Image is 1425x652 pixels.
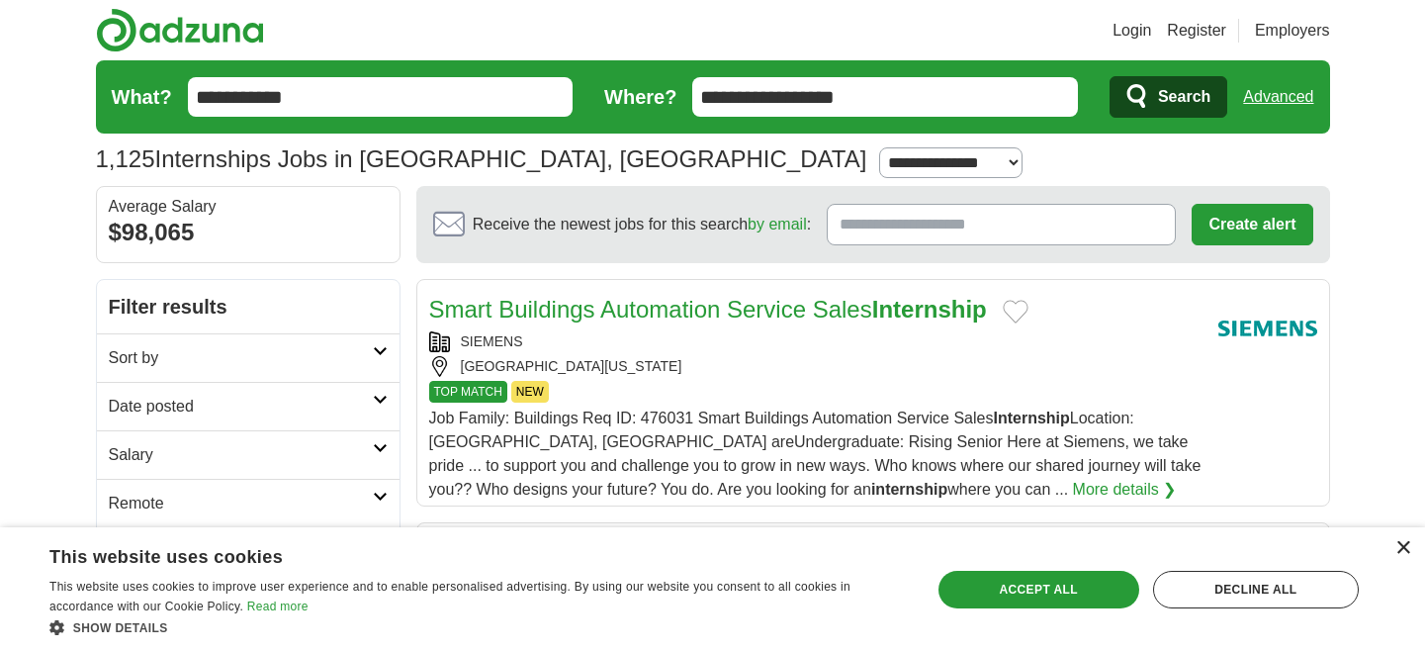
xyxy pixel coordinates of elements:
a: Remote [97,479,400,527]
div: Accept all [938,571,1139,608]
div: This website uses cookies [49,539,855,569]
a: Read more, opens a new window [247,600,309,613]
h2: Remote [109,492,373,515]
strong: Internship [993,410,1069,426]
h2: Filter results [97,280,400,333]
div: Average Salary [109,199,388,215]
a: SIEMENS [461,333,523,349]
span: 1,125 [96,141,155,177]
strong: internship [871,481,947,498]
h2: Salary [109,443,373,467]
span: Job Family: Buildings Req ID: 476031 Smart Buildings Automation Service Sales Location: [GEOGRAPH... [429,410,1202,498]
img: Adzuna logo [96,8,264,52]
button: Create alert [1192,204,1312,245]
h2: Date posted [109,395,373,419]
span: Show details [73,621,168,635]
a: Advanced [1243,77,1313,117]
span: TOP MATCH [429,381,507,403]
span: Search [1158,77,1210,117]
a: Smart Buildings Automation Service SalesInternship [429,296,987,323]
button: Add to favorite jobs [1003,300,1028,324]
a: Employers [1255,19,1330,43]
div: $98,065 [109,215,388,250]
a: Sort by [97,333,400,382]
a: Date posted [97,382,400,430]
h1: Internships Jobs in [GEOGRAPHIC_DATA], [GEOGRAPHIC_DATA] [96,145,867,172]
label: What? [112,82,172,112]
button: Search [1110,76,1227,118]
a: Register [1167,19,1226,43]
a: More details ❯ [1073,478,1177,502]
a: by email [748,216,807,233]
a: Login [1113,19,1151,43]
label: Where? [604,82,676,112]
span: This website uses cookies to improve user experience and to enable personalised advertising. By u... [49,580,850,613]
strong: Internship [872,296,987,323]
div: Show details [49,617,905,637]
img: Siemens logo [1218,292,1317,366]
div: Close [1395,541,1410,556]
div: [GEOGRAPHIC_DATA][US_STATE] [429,356,1202,377]
div: Decline all [1153,571,1359,608]
span: NEW [511,381,549,403]
span: Receive the newest jobs for this search : [473,213,811,236]
h2: Sort by [109,346,373,370]
a: Salary [97,430,400,479]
